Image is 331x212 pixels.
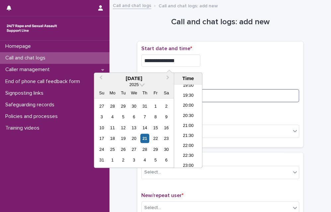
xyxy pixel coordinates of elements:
[119,123,128,132] div: Choose Tuesday, August 12th, 2025
[94,75,174,81] div: [DATE]
[108,134,117,143] div: Choose Monday, August 18th, 2025
[151,112,160,121] div: Choose Friday, August 8th, 2025
[174,101,202,111] li: 20:00
[97,156,106,164] div: Choose Sunday, August 31st, 2025
[3,102,60,108] p: Safeguarding records
[151,156,160,164] div: Choose Friday, September 5th, 2025
[108,112,117,121] div: Choose Monday, August 4th, 2025
[97,145,106,154] div: Choose Sunday, August 24th, 2025
[129,88,138,97] div: We
[144,204,161,211] div: Select...
[140,156,149,164] div: Choose Thursday, September 4th, 2025
[119,156,128,164] div: Choose Tuesday, September 2nd, 2025
[3,43,36,50] p: Homepage
[108,101,117,110] div: Choose Monday, July 28th, 2025
[108,88,117,97] div: Mo
[174,151,202,161] li: 22:30
[5,22,58,35] img: rhQMoQhaT3yELyF149Cw
[108,145,117,154] div: Choose Monday, August 25th, 2025
[95,73,105,84] button: Previous Month
[162,145,171,154] div: Choose Saturday, August 30th, 2025
[151,88,160,97] div: Fr
[119,145,128,154] div: Choose Tuesday, August 26th, 2025
[97,123,106,132] div: Choose Sunday, August 10th, 2025
[174,81,202,91] li: 19:00
[97,134,106,143] div: Choose Sunday, August 17th, 2025
[151,123,160,132] div: Choose Friday, August 15th, 2025
[129,145,138,154] div: Choose Wednesday, August 27th, 2025
[3,90,49,96] p: Signposting links
[137,17,303,27] h1: Call and chat logs: add new
[3,125,45,131] p: Training videos
[3,113,63,120] p: Policies and processes
[119,112,128,121] div: Choose Tuesday, August 5th, 2025
[97,112,106,121] div: Choose Sunday, August 3rd, 2025
[174,121,202,131] li: 21:00
[174,131,202,141] li: 21:30
[174,91,202,101] li: 19:30
[140,88,149,97] div: Th
[97,101,106,110] div: Choose Sunday, July 27th, 2025
[119,134,128,143] div: Choose Tuesday, August 19th, 2025
[141,193,183,198] span: New/repeat user
[108,123,117,132] div: Choose Monday, August 11th, 2025
[129,134,138,143] div: Choose Wednesday, August 20th, 2025
[140,134,149,143] div: Choose Thursday, August 21st, 2025
[108,156,117,164] div: Choose Monday, September 1st, 2025
[129,123,138,132] div: Choose Wednesday, August 13th, 2025
[174,141,202,151] li: 22:00
[151,145,160,154] div: Choose Friday, August 29th, 2025
[176,75,200,81] div: Time
[151,101,160,110] div: Choose Friday, August 1st, 2025
[162,101,171,110] div: Choose Saturday, August 2nd, 2025
[129,101,138,110] div: Choose Wednesday, July 30th, 2025
[3,55,51,61] p: Call and chat logs
[140,101,149,110] div: Choose Thursday, July 31st, 2025
[3,78,85,85] p: End of phone call feedback form
[141,46,192,51] span: Start date and time
[162,156,171,164] div: Choose Saturday, September 6th, 2025
[159,2,218,9] p: Call and chat logs: add new
[140,123,149,132] div: Choose Thursday, August 14th, 2025
[129,112,138,121] div: Choose Wednesday, August 6th, 2025
[162,134,171,143] div: Choose Saturday, August 23rd, 2025
[129,156,138,164] div: Choose Wednesday, September 3rd, 2025
[119,88,128,97] div: Tu
[3,66,55,73] p: Caller management
[162,112,171,121] div: Choose Saturday, August 9th, 2025
[151,134,160,143] div: Choose Friday, August 22nd, 2025
[129,82,139,87] span: 2025
[163,73,174,84] button: Next Month
[174,111,202,121] li: 20:30
[96,101,171,165] div: month 2025-08
[144,169,161,176] div: Select...
[140,145,149,154] div: Choose Thursday, August 28th, 2025
[174,161,202,171] li: 23:00
[162,123,171,132] div: Choose Saturday, August 16th, 2025
[119,101,128,110] div: Choose Tuesday, July 29th, 2025
[113,1,151,9] a: Call and chat logs
[140,112,149,121] div: Choose Thursday, August 7th, 2025
[162,88,171,97] div: Sa
[97,88,106,97] div: Su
